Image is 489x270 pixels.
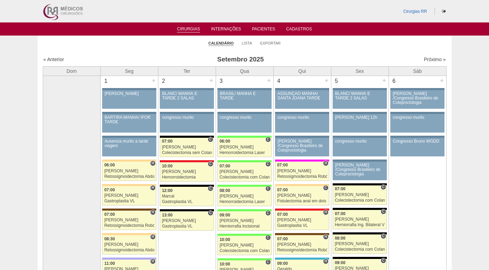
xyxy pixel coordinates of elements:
div: Key: Aviso [390,112,444,114]
a: Próximo » [424,57,446,62]
div: Key: Aviso [333,136,387,138]
a: congresso murilo [390,114,444,133]
div: + [324,76,330,85]
div: [PERSON_NAME] [335,217,385,222]
a: BLANC/ MANHÃ E TARDE 2 SALAS [160,90,214,109]
a: C 10:00 [PERSON_NAME] Colecistectomia com Colangiografia VL [217,236,271,255]
div: [PERSON_NAME] [162,170,212,174]
a: C 07:00 [PERSON_NAME] Colecistectomia com Colangiografia VL [217,162,271,182]
div: Key: Santa Joana [102,209,156,211]
div: [PERSON_NAME] [219,170,270,174]
a: C 07:00 [PERSON_NAME] Fistulectomia anal em dois tempos [275,186,329,205]
div: BARTIRA MANHÃ/ IFOR TARDE [105,115,154,124]
div: Key: Aviso [275,112,329,114]
a: [PERSON_NAME] [102,90,156,109]
a: H 07:00 [PERSON_NAME] Gastroplastia VL [102,186,156,205]
span: Hospital [323,234,328,240]
a: C 13:00 [PERSON_NAME] Gastroplastia VL [160,211,214,231]
a: congresso murilo [217,114,271,133]
div: Colecistectomia com Colangiografia VL [335,247,385,252]
span: 10:00 [219,262,230,267]
span: 08:30 [104,237,115,241]
span: Hospital [150,161,155,166]
th: Qua [216,66,273,76]
div: Hemorroidectomia Laser [219,200,270,204]
span: Hospital [323,259,328,264]
div: 4 [274,76,284,86]
span: Hospital [323,161,328,166]
a: H 07:00 [PERSON_NAME] Gastroplastia VL [275,211,329,230]
div: 3 [216,76,227,86]
a: congresso murilo [275,114,329,133]
a: Exportar [260,41,281,46]
div: 1 [101,76,111,86]
a: Calendário [208,41,234,46]
div: Key: Blanc [160,136,214,138]
i: Sair [442,9,446,13]
div: Key: Aviso [217,112,271,114]
div: [PERSON_NAME] [104,218,154,222]
a: H 07:00 [PERSON_NAME] Retossigmoidectomia Robótica [275,162,329,181]
div: Key: Aviso [160,88,214,90]
div: 6 [389,76,400,86]
div: [PERSON_NAME] [104,242,154,247]
div: Key: Aviso [390,136,444,138]
div: 5 [331,76,342,86]
div: Key: Blanc [333,208,387,210]
div: Key: Blanc [333,257,387,259]
span: Hospital [150,185,155,191]
a: C 08:00 [PERSON_NAME] Colecistectomia com Colangiografia VL [333,234,387,254]
div: [PERSON_NAME] [277,218,327,222]
div: Key: Brasil [217,234,271,236]
span: 07:00 [335,186,345,191]
div: [PERSON_NAME] [104,169,154,173]
span: Consultório [265,161,271,167]
div: [PERSON_NAME] [219,243,270,248]
div: Fistulectomia anal em dois tempos [277,199,327,203]
a: congresso murilo [160,114,214,133]
a: Lista [242,41,252,46]
span: Consultório [265,137,271,142]
span: 09:00 [335,260,345,265]
a: Ausencia murilo a tarde viagem [102,138,156,156]
span: Consultório [381,184,386,190]
div: + [208,76,214,85]
div: Hemorroidectomia [162,175,212,180]
div: Key: Aviso [275,88,329,90]
th: Sex [331,66,389,76]
div: [PERSON_NAME] 12h [335,115,384,120]
div: Gastroplastia VL [104,199,154,203]
span: 07:00 [104,187,115,192]
a: [PERSON_NAME] 12h [333,114,387,133]
a: BARTIRA MANHÃ/ IFOR TARDE [102,114,156,133]
div: Key: Santa Joana [275,233,329,235]
div: Key: Aviso [217,88,271,90]
span: 09:00 [277,261,288,266]
div: [PERSON_NAME] [335,242,385,246]
div: Key: Brasil [217,185,271,187]
div: [PERSON_NAME] [219,219,270,223]
div: [PERSON_NAME] [277,193,327,198]
a: Pacientes [252,27,275,33]
a: BRASIL/ MANHÃ E TARDE [217,90,271,109]
span: 07:00 [277,237,288,241]
div: Retossigmoidectomia Robótica [104,223,154,228]
span: Hospital [323,210,328,215]
div: BLANC/ MANHÃ E TARDE 2 SALAS [162,91,212,100]
div: congresso murilo [162,115,212,120]
th: Dom [43,66,100,76]
div: BRASIL/ MANHÃ E TARDE [220,91,269,100]
div: Key: Neomater [275,258,329,260]
div: Gastroplastia VL [277,223,327,228]
a: [PERSON_NAME] /Congresso Brasileiro de Coloproctologia [275,138,329,156]
div: + [151,76,157,85]
div: Key: Bartira [102,233,156,235]
span: 12:00 [162,188,173,193]
div: + [266,76,272,85]
div: [PERSON_NAME] [105,91,154,96]
span: 06:00 [219,139,230,144]
span: 10:00 [219,237,230,242]
div: + [381,76,387,85]
div: Colecistectomia com Colangiografia VL [335,198,385,203]
div: Colecistectomia sem Colangiografia VL [162,151,212,155]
